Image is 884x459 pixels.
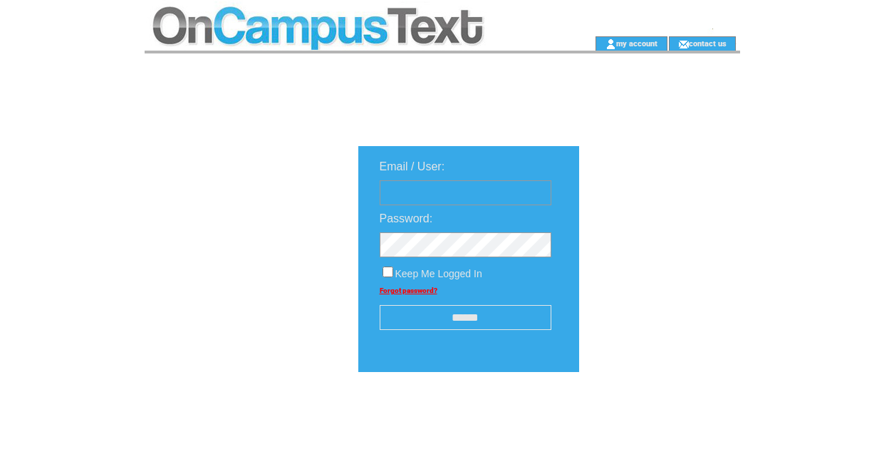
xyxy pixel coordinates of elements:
[689,38,727,48] a: contact us
[395,268,482,279] span: Keep Me Logged In
[605,38,616,50] img: account_icon.gif;jsessionid=13AE28EEDE930842A7B8633E0AB21D75
[380,212,433,225] span: Password:
[620,408,692,426] img: transparent.png;jsessionid=13AE28EEDE930842A7B8633E0AB21D75
[616,38,657,48] a: my account
[678,38,689,50] img: contact_us_icon.gif;jsessionid=13AE28EEDE930842A7B8633E0AB21D75
[380,287,437,294] a: Forgot password?
[380,160,445,172] span: Email / User:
